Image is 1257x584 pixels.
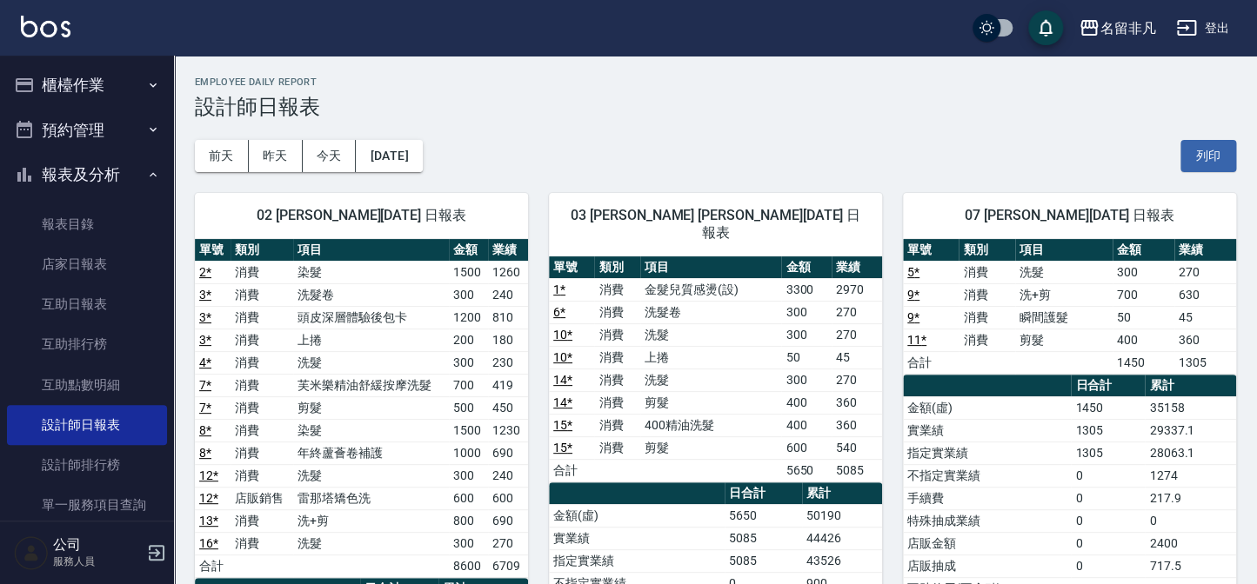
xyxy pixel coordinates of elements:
[549,256,882,482] table: a dense table
[832,459,882,481] td: 5085
[725,527,802,549] td: 5085
[488,351,528,374] td: 230
[7,63,167,108] button: 櫃檯作業
[488,328,528,351] td: 180
[1015,328,1113,351] td: 剪髮
[781,436,832,459] td: 600
[959,283,1014,306] td: 消費
[832,368,882,391] td: 270
[1174,261,1236,283] td: 270
[1071,396,1145,419] td: 1450
[1145,532,1236,554] td: 2400
[449,306,489,328] td: 1200
[1113,261,1174,283] td: 300
[231,328,293,351] td: 消費
[53,554,142,569] p: 服務人員
[7,284,167,324] a: 互助日報表
[1072,10,1162,46] button: 名留非凡
[549,256,594,279] th: 單號
[449,554,489,577] td: 8600
[903,487,1071,509] td: 手續費
[488,306,528,328] td: 810
[449,283,489,306] td: 300
[725,482,802,505] th: 日合計
[549,549,725,572] td: 指定實業績
[231,396,293,419] td: 消費
[1174,328,1236,351] td: 360
[231,419,293,441] td: 消費
[449,464,489,487] td: 300
[216,207,507,224] span: 02 [PERSON_NAME][DATE] 日報表
[594,278,639,301] td: 消費
[488,532,528,554] td: 270
[725,504,802,527] td: 5650
[21,16,70,37] img: Logo
[832,323,882,346] td: 270
[594,346,639,368] td: 消費
[293,283,448,306] td: 洗髮卷
[594,391,639,414] td: 消費
[231,306,293,328] td: 消費
[1028,10,1063,45] button: save
[903,464,1071,487] td: 不指定實業績
[924,207,1215,224] span: 07 [PERSON_NAME][DATE] 日報表
[488,283,528,306] td: 240
[449,351,489,374] td: 300
[195,239,528,578] table: a dense table
[293,509,448,532] td: 洗+剪
[959,306,1014,328] td: 消費
[781,414,832,436] td: 400
[231,283,293,306] td: 消費
[802,527,882,549] td: 44426
[1145,554,1236,577] td: 717.5
[781,278,832,301] td: 3300
[594,301,639,323] td: 消費
[449,509,489,532] td: 800
[449,396,489,419] td: 500
[14,535,49,570] img: Person
[1169,12,1236,44] button: 登出
[249,140,303,172] button: 昨天
[488,374,528,396] td: 419
[781,391,832,414] td: 400
[640,346,782,368] td: 上捲
[7,204,167,244] a: 報表目錄
[449,328,489,351] td: 200
[1174,306,1236,328] td: 45
[832,346,882,368] td: 45
[1015,283,1113,306] td: 洗+剪
[231,351,293,374] td: 消費
[449,441,489,464] td: 1000
[231,509,293,532] td: 消費
[488,261,528,283] td: 1260
[903,419,1071,441] td: 實業績
[195,239,231,262] th: 單號
[1113,283,1174,306] td: 700
[1113,239,1174,262] th: 金額
[7,324,167,364] a: 互助排行榜
[1071,375,1145,397] th: 日合計
[781,256,832,279] th: 金額
[1145,396,1236,419] td: 35158
[1071,487,1145,509] td: 0
[293,396,448,419] td: 剪髮
[903,239,959,262] th: 單號
[7,405,167,445] a: 設計師日報表
[903,509,1071,532] td: 特殊抽成業績
[7,445,167,485] a: 設計師排行榜
[231,239,293,262] th: 類別
[832,256,882,279] th: 業績
[488,419,528,441] td: 1230
[802,549,882,572] td: 43526
[356,140,422,172] button: [DATE]
[832,301,882,323] td: 270
[1015,261,1113,283] td: 洗髮
[1145,375,1236,397] th: 累計
[725,549,802,572] td: 5085
[293,239,448,262] th: 項目
[488,239,528,262] th: 業績
[449,419,489,441] td: 1500
[449,487,489,509] td: 600
[231,487,293,509] td: 店販銷售
[959,328,1014,351] td: 消費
